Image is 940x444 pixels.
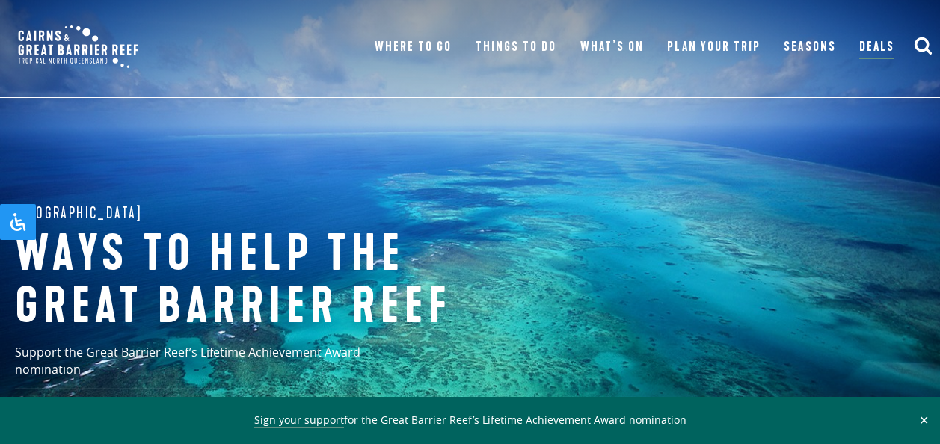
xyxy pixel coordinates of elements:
[15,344,426,389] p: Support the Great Barrier Reef’s Lifetime Achievement Award nomination
[254,413,686,428] span: for the Great Barrier Reef’s Lifetime Achievement Award nomination
[375,37,452,58] a: Where To Go
[784,37,835,58] a: Seasons
[580,37,644,58] a: What’s On
[7,15,149,78] img: CGBR-TNQ_dual-logo.svg
[476,37,556,58] a: Things To Do
[915,413,933,427] button: Close
[667,37,761,58] a: Plan Your Trip
[254,413,344,428] a: Sign your support
[859,37,894,59] a: Deals
[15,201,143,225] span: [GEOGRAPHIC_DATA]
[9,213,27,231] svg: Open Accessibility Panel
[15,229,509,333] h1: Ways to help the great barrier reef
